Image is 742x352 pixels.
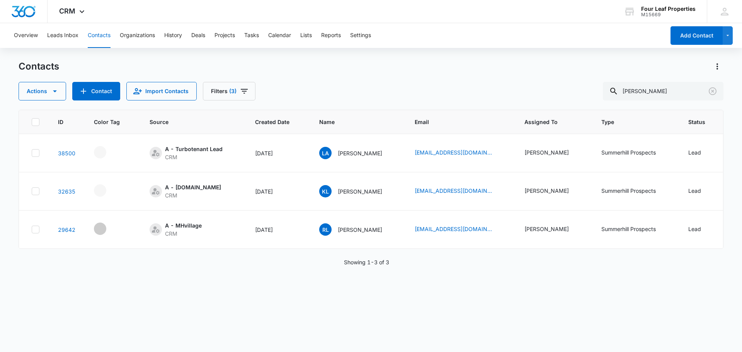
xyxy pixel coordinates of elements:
div: A - MHvillage [165,221,202,230]
span: Name [319,118,385,126]
div: Type - Summerhill Prospects - Select to Edit Field [601,187,670,196]
div: [PERSON_NAME] [524,187,569,195]
div: Assigned To - Kelly Mursch - Select to Edit Field [524,148,583,158]
div: Email - rlh6264@gmail.com - Select to Edit Field [415,225,506,234]
div: CRM [165,230,202,238]
div: A - Turbotenant Lead [165,145,223,153]
div: Name - Katherine Louise Gartner - Select to Edit Field [319,185,396,197]
p: [PERSON_NAME] [338,187,382,196]
button: Contacts [88,23,111,48]
div: Summerhill Prospects [601,187,656,195]
div: [PERSON_NAME] [524,148,569,156]
p: [PERSON_NAME] [338,226,382,234]
div: Assigned To - Kelly Mursch - Select to Edit Field [524,187,583,196]
span: LA [319,147,332,159]
div: Summerhill Prospects [601,225,656,233]
button: Filters [203,82,255,100]
button: Calendar [268,23,291,48]
button: Overview [14,23,38,48]
a: Navigate to contact details page for Robin Louise Hancock [58,226,75,233]
span: CRM [59,7,75,15]
a: Navigate to contact details page for Louise Anderson [58,150,75,156]
h1: Contacts [19,61,59,72]
a: Navigate to contact details page for Katherine Louise Gartner [58,188,75,195]
div: account name [641,6,696,12]
div: [PERSON_NAME] [524,225,569,233]
div: Lead [688,225,701,233]
div: - - Select to Edit Field [94,146,120,158]
div: [DATE] [255,187,301,196]
div: Summerhill Prospects [601,148,656,156]
div: Status - Lead - Select to Edit Field [688,225,715,234]
span: Email [415,118,495,126]
button: Import Contacts [126,82,197,100]
div: Status - Lead - Select to Edit Field [688,187,715,196]
div: [DATE] [255,226,301,234]
div: [DATE] [255,149,301,157]
p: Showing 1-3 of 3 [344,258,389,266]
div: Type - Summerhill Prospects - Select to Edit Field [601,225,670,234]
span: ID [58,118,64,126]
div: Source - [object Object] - Select to Edit Field [150,221,216,238]
span: KL [319,185,332,197]
div: Lead [688,187,701,195]
button: Projects [214,23,235,48]
span: Status [688,118,705,126]
div: Type - Summerhill Prospects - Select to Edit Field [601,148,670,158]
button: Actions [711,60,723,73]
span: Type [601,118,659,126]
span: RL [319,223,332,236]
div: Status - Lead - Select to Edit Field [688,148,715,158]
button: Actions [19,82,66,100]
a: [EMAIL_ADDRESS][DOMAIN_NAME] [415,187,492,195]
div: A - [DOMAIN_NAME] [165,183,221,191]
div: Name - Robin Louise Hancock - Select to Edit Field [319,223,396,236]
div: - - Select to Edit Field [94,223,120,235]
div: Source - [object Object] - Select to Edit Field [150,183,235,199]
p: [PERSON_NAME] [338,149,382,157]
button: History [164,23,182,48]
a: [EMAIL_ADDRESS][DOMAIN_NAME] [415,148,492,156]
div: Name - Louise Anderson - Select to Edit Field [319,147,396,159]
button: Clear [706,85,719,97]
button: Tasks [244,23,259,48]
span: Source [150,118,225,126]
button: Settings [350,23,371,48]
button: Add Contact [671,26,723,45]
div: CRM [165,191,221,199]
button: Reports [321,23,341,48]
div: Assigned To - Kelly Mursch - Select to Edit Field [524,225,583,234]
span: (3) [229,88,237,94]
a: [EMAIL_ADDRESS][DOMAIN_NAME] [415,225,492,233]
span: Created Date [255,118,289,126]
div: Email - LOUISEANDERSON215@GMAIL.COM - Select to Edit Field [415,148,506,158]
div: Lead [688,148,701,156]
input: Search Contacts [603,82,723,100]
button: Leads Inbox [47,23,78,48]
span: Color Tag [94,118,120,126]
div: CRM [165,153,223,161]
button: Add Contact [72,82,120,100]
div: Source - [object Object] - Select to Edit Field [150,145,237,161]
div: account id [641,12,696,17]
span: Assigned To [524,118,572,126]
button: Lists [300,23,312,48]
div: Email - gartnerk1979@yahoo.com - Select to Edit Field [415,187,506,196]
div: - - Select to Edit Field [94,184,120,197]
button: Deals [191,23,205,48]
button: Organizations [120,23,155,48]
